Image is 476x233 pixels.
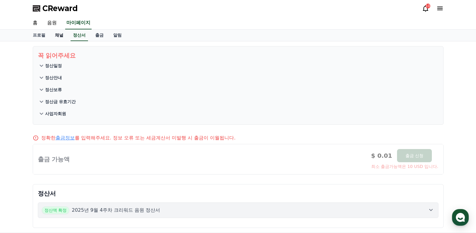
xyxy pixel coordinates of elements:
[40,183,77,198] a: 대화
[41,134,236,142] p: 정확한 를 입력해주세요. 정보 오류 또는 세금계산서 미발행 시 출금이 이월됩니다.
[38,72,438,84] button: 정산안내
[65,17,92,29] a: 마이페이지
[38,96,438,108] button: 정산금 유효기간
[50,30,68,41] a: 채널
[42,17,62,29] a: 음원
[28,17,42,29] a: 홈
[45,99,76,105] p: 정산금 유효기간
[38,202,438,218] button: 정산액 확정 2025년 9월 4주차 크리워드 음원 정산서
[38,108,438,120] button: 사업자회원
[108,30,126,41] a: 알림
[45,87,62,93] p: 정산보류
[426,4,430,8] div: 10
[19,192,23,197] span: 홈
[45,111,66,117] p: 사업자회원
[71,30,88,41] a: 정산서
[56,135,75,141] a: 출금정보
[90,30,108,41] a: 출금
[33,4,78,13] a: CReward
[93,192,100,197] span: 설정
[77,183,115,198] a: 설정
[38,51,438,60] p: 꼭 읽어주세요
[38,84,438,96] button: 정산보류
[45,75,62,81] p: 정산안내
[42,206,69,214] span: 정산액 확정
[28,30,50,41] a: 프로필
[42,4,78,13] span: CReward
[38,60,438,72] button: 정산일정
[72,207,160,214] p: 2025년 9월 4주차 크리워드 음원 정산서
[55,193,62,197] span: 대화
[45,63,62,69] p: 정산일정
[38,189,438,198] p: 정산서
[422,5,429,12] a: 10
[2,183,40,198] a: 홈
